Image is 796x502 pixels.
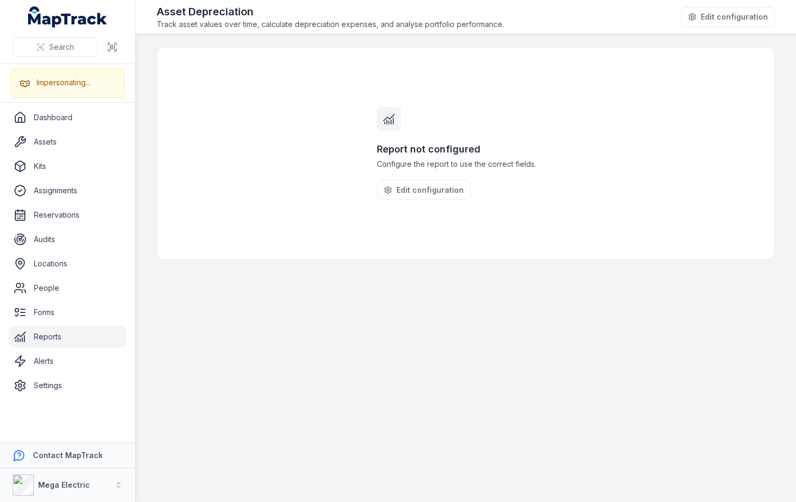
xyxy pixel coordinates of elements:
[157,4,504,19] h2: Asset Depreciation
[8,253,126,274] a: Locations
[8,277,126,299] a: People
[681,7,775,27] button: Edit configuration
[38,480,90,489] strong: Mega Electric
[8,229,126,250] a: Audits
[33,451,103,460] strong: Contact MapTrack
[377,159,555,169] span: Configure the report to use the correct fields.
[13,37,98,57] button: Search
[8,351,126,372] a: Alerts
[8,107,126,128] a: Dashboard
[8,204,126,226] a: Reservations
[8,156,126,177] a: Kits
[377,180,471,200] button: Edit configuration
[37,77,91,88] div: Impersonating...
[8,302,126,323] a: Forms
[8,180,126,201] a: Assignments
[157,19,504,30] span: Track asset values over time, calculate depreciation expenses, and analyse portfolio performance.
[49,42,74,52] span: Search
[28,6,107,28] a: MapTrack
[8,131,126,153] a: Assets
[377,142,555,157] h3: Report not configured
[8,375,126,396] a: Settings
[8,326,126,347] a: Reports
